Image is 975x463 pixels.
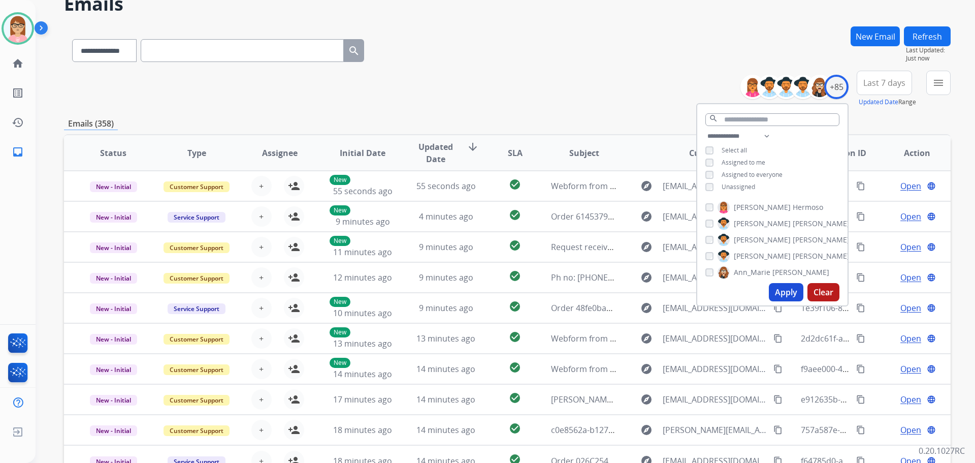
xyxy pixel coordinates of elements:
span: Customer Support [164,181,230,192]
span: Service Support [168,212,225,223]
span: 14 minutes ago [416,363,475,375]
mat-icon: content_copy [856,242,865,252]
span: [PERSON_NAME] [793,219,850,229]
mat-icon: language [927,212,936,221]
span: Type [187,147,206,159]
div: +85 [824,75,849,99]
button: New Email [851,26,900,46]
span: + [259,302,264,314]
mat-icon: menu [932,77,945,89]
span: 1e39f106-8880-4678-b02e-007ff770ff7d [801,302,949,314]
mat-icon: explore [640,363,653,375]
span: 12 minutes ago [333,272,392,283]
button: + [251,389,272,410]
mat-icon: language [927,395,936,404]
span: + [259,424,264,436]
span: Order 6145379154 [551,211,622,222]
button: + [251,328,272,349]
p: Emails (358) [64,117,118,130]
button: + [251,298,272,318]
span: [PERSON_NAME] [734,235,791,245]
button: + [251,420,272,440]
span: + [259,180,264,192]
span: 13 minutes ago [333,338,392,349]
mat-icon: language [927,364,936,374]
span: + [259,271,264,284]
span: 14 minutes ago [416,394,475,405]
span: New - Initial [90,334,137,345]
mat-icon: content_copy [856,212,865,221]
p: New [330,205,350,215]
span: Customer Support [164,273,230,284]
button: Clear [807,283,839,301]
span: Assigned to everyone [722,170,783,179]
span: Open [900,210,921,223]
mat-icon: content_copy [856,425,865,435]
span: Customer Support [164,395,230,406]
span: SLA [508,147,523,159]
span: Unassigned [722,182,755,191]
span: 9 minutes ago [419,241,473,253]
span: Open [900,363,921,375]
span: [PERSON_NAME] [772,267,829,277]
mat-icon: content_copy [856,334,865,343]
th: Action [867,135,951,171]
mat-icon: check_circle [509,422,521,435]
span: [EMAIL_ADDRESS][DOMAIN_NAME] [663,271,767,284]
span: Last Updated: [906,46,951,54]
span: Service Support [168,303,225,314]
mat-icon: content_copy [856,181,865,191]
mat-icon: check_circle [509,209,521,221]
button: Refresh [904,26,951,46]
img: avatar [4,14,32,43]
span: 17 minutes ago [333,394,392,405]
span: Webform from [EMAIL_ADDRESS][DOMAIN_NAME] on [DATE] [551,363,781,375]
span: 18 minutes ago [333,424,392,436]
span: 11 minutes ago [333,246,392,258]
span: 757a587e-0420-47a5-bef8-56f8f013d86d [801,424,953,436]
mat-icon: content_copy [773,364,783,374]
p: New [330,327,350,337]
span: Hermoso [793,202,823,212]
span: Webform from [EMAIL_ADDRESS][DOMAIN_NAME] on [DATE] [551,333,781,344]
mat-icon: explore [640,180,653,192]
span: Customer [689,147,729,159]
span: [EMAIL_ADDRESS][DOMAIN_NAME] [663,241,767,253]
span: [EMAIL_ADDRESS][DOMAIN_NAME] [663,363,767,375]
span: + [259,363,264,375]
mat-icon: person_add [288,271,300,284]
span: Open [900,180,921,192]
span: 4 minutes ago [419,211,473,222]
span: Customer Support [164,364,230,375]
span: 14 minutes ago [416,424,475,436]
mat-icon: person_add [288,363,300,375]
span: [EMAIL_ADDRESS][DOMAIN_NAME] [663,302,767,314]
mat-icon: explore [640,241,653,253]
button: + [251,176,272,196]
span: [PERSON_NAME][EMAIL_ADDRESS][PERSON_NAME][DOMAIN_NAME] [663,424,767,436]
mat-icon: check_circle [509,392,521,404]
mat-icon: arrow_downward [467,141,479,153]
span: New - Initial [90,212,137,223]
span: Ph no: [PHONE_NUMBER]. Additional pics of the couch [551,272,758,283]
span: Open [900,241,921,253]
mat-icon: inbox [12,146,24,158]
mat-icon: content_copy [773,395,783,404]
mat-icon: person_add [288,393,300,406]
span: [PERSON_NAME] [793,251,850,261]
span: 2d2dc61f-a100-496e-b088-47996e44a4b3 [801,333,957,344]
mat-icon: search [709,114,718,123]
span: + [259,332,264,345]
mat-icon: person_add [288,210,300,223]
span: Subject [569,147,599,159]
mat-icon: content_copy [773,303,783,313]
span: 9 minutes ago [419,272,473,283]
span: Initial Date [340,147,385,159]
span: Customer Support [164,334,230,345]
mat-icon: explore [640,393,653,406]
mat-icon: language [927,425,936,435]
mat-icon: explore [640,210,653,223]
mat-icon: history [12,116,24,129]
button: + [251,206,272,227]
span: Customer Support [164,242,230,253]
